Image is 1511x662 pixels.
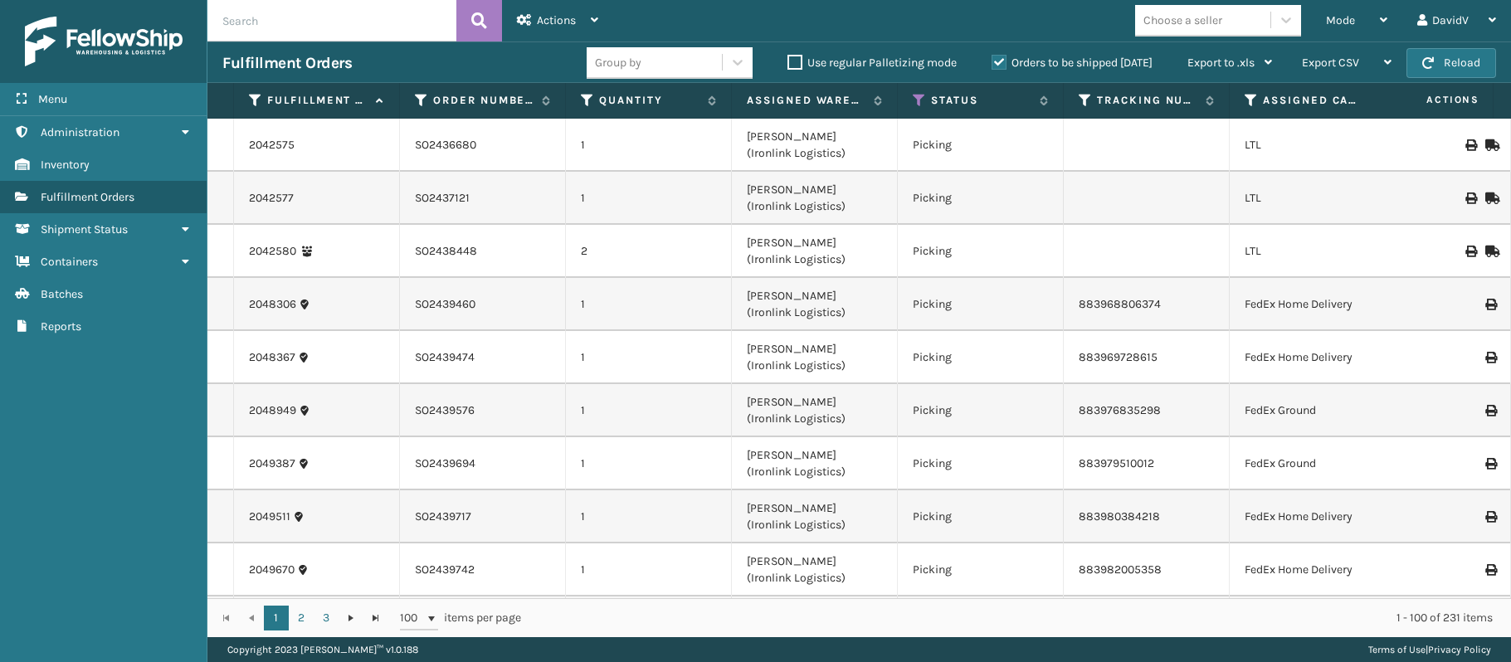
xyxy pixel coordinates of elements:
div: | [1368,637,1491,662]
td: LTL [1230,119,1396,172]
span: Reports [41,319,81,333]
td: [PERSON_NAME] (Ironlink Logistics) [732,596,898,650]
i: Print BOL [1465,246,1475,257]
a: 1 [264,606,289,630]
i: Print Label [1485,564,1495,576]
span: 100 [400,610,425,626]
a: 2048949 [249,402,296,419]
div: 1 - 100 of 231 items [544,610,1493,626]
td: [PERSON_NAME] (Ironlink Logistics) [732,119,898,172]
span: Administration [41,125,119,139]
td: FedEx Ground [1230,437,1396,490]
span: items per page [400,606,521,630]
td: SO2439474 [400,331,566,384]
td: Picking [898,384,1064,437]
h3: Fulfillment Orders [222,53,352,73]
a: 2 [289,606,314,630]
td: 1 [566,437,732,490]
td: 1 [566,596,732,650]
td: FedEx Home Delivery [1230,543,1396,596]
td: SO2439576 [400,384,566,437]
a: Privacy Policy [1428,644,1491,655]
td: Picking [898,225,1064,278]
span: Menu [38,92,67,106]
td: [PERSON_NAME] (Ironlink Logistics) [732,225,898,278]
td: 1 [566,119,732,172]
p: Copyright 2023 [PERSON_NAME]™ v 1.0.188 [227,637,418,662]
td: 1 [566,331,732,384]
a: 883976835298 [1079,403,1161,417]
button: Reload [1406,48,1496,78]
div: Group by [595,54,641,71]
td: SO2436680 [400,119,566,172]
i: Print BOL [1465,192,1475,204]
td: [PERSON_NAME] (Ironlink Logistics) [732,543,898,596]
a: Go to the last page [363,606,388,630]
a: 883969728615 [1079,350,1158,364]
label: Assigned Carrier Service [1263,93,1363,108]
a: Go to the next page [339,606,363,630]
td: FedEx Home Delivery [1230,331,1396,384]
a: 883980384218 [1079,509,1160,523]
span: Export CSV [1302,56,1359,70]
i: Print BOL [1465,139,1475,151]
a: 883982005358 [1079,562,1162,577]
a: 883979510012 [1079,456,1154,470]
td: FedEx Home Delivery [1230,490,1396,543]
i: Print Label [1485,299,1495,310]
label: Assigned Warehouse [747,93,865,108]
span: Mode [1326,13,1355,27]
td: SO2439811 [400,596,566,650]
td: 2 [566,225,732,278]
i: Mark as Shipped [1485,139,1495,151]
td: Picking [898,278,1064,331]
span: Actions [537,13,576,27]
span: Batches [41,287,83,301]
td: 1 [566,172,732,225]
a: 2042580 [249,243,296,260]
label: Orders to be shipped [DATE] [992,56,1153,70]
a: 2049511 [249,509,290,525]
td: 1 [566,543,732,596]
label: Status [931,93,1031,108]
img: logo [25,17,183,66]
td: SO2439694 [400,437,566,490]
i: Print Label [1485,352,1495,363]
td: SO2438448 [400,225,566,278]
td: [PERSON_NAME] (Ironlink Logistics) [732,278,898,331]
a: 2042575 [249,137,295,153]
a: 2042577 [249,190,294,207]
i: Print Label [1485,511,1495,523]
label: Order Number [433,93,534,108]
td: SO2437121 [400,172,566,225]
td: Picking [898,437,1064,490]
td: Picking [898,543,1064,596]
i: Print Label [1485,405,1495,416]
i: Print Label [1485,458,1495,470]
td: 1 [566,278,732,331]
td: Picking [898,490,1064,543]
td: [PERSON_NAME] (Ironlink Logistics) [732,437,898,490]
a: 3 [314,606,339,630]
td: Picking [898,119,1064,172]
td: Picking [898,331,1064,384]
a: 2049387 [249,455,295,472]
span: Go to the next page [344,611,358,625]
label: Use regular Palletizing mode [787,56,957,70]
a: 2049670 [249,562,295,578]
span: Inventory [41,158,90,172]
i: Mark as Shipped [1485,192,1495,204]
label: Tracking Number [1097,93,1197,108]
span: Shipment Status [41,222,128,236]
span: Go to the last page [369,611,383,625]
label: Quantity [599,93,699,108]
td: SO2439717 [400,490,566,543]
td: Picking [898,596,1064,650]
div: Choose a seller [1143,12,1222,29]
td: [PERSON_NAME] (Ironlink Logistics) [732,490,898,543]
a: Terms of Use [1368,644,1426,655]
a: 883968806374 [1079,297,1161,311]
td: FedEx Home Delivery [1230,278,1396,331]
a: 2048306 [249,296,296,313]
td: [PERSON_NAME] (Ironlink Logistics) [732,172,898,225]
